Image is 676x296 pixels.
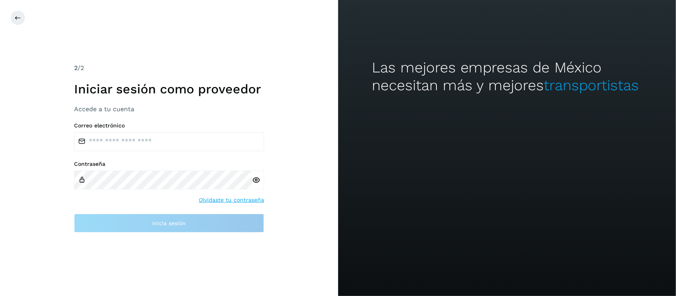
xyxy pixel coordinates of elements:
span: Inicia sesión [152,220,186,226]
label: Contraseña [74,161,264,167]
h2: Las mejores empresas de México necesitan más y mejores [372,59,642,94]
h1: Iniciar sesión como proveedor [74,82,264,97]
a: Olvidaste tu contraseña [199,196,264,204]
span: 2 [74,64,78,72]
span: transportistas [544,77,639,94]
h3: Accede a tu cuenta [74,105,264,113]
button: Inicia sesión [74,214,264,233]
label: Correo electrónico [74,122,264,129]
div: /2 [74,63,264,73]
